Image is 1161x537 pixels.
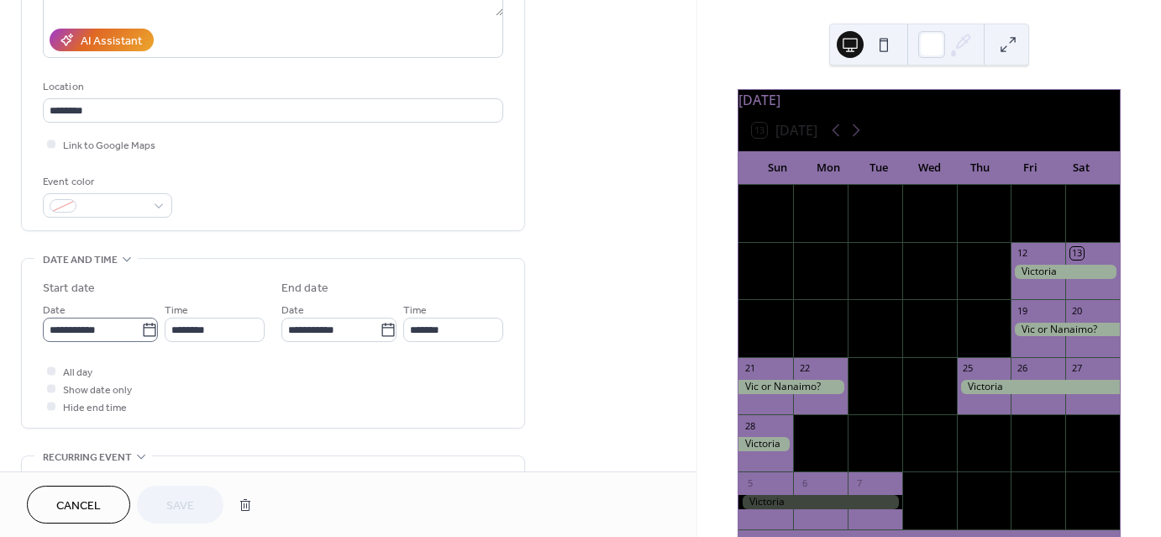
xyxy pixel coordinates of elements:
div: 10 [1016,476,1028,489]
div: 31 [743,190,756,203]
div: 6 [798,476,811,489]
div: Sat [1056,151,1106,185]
div: Vic or Nanaimo? [738,380,848,394]
div: 20 [1070,304,1083,317]
div: Victoria [738,437,793,451]
div: 28 [743,419,756,432]
div: 3 [1016,419,1028,432]
div: 8 [907,476,920,489]
div: 4 [1070,419,1083,432]
div: 10 [907,247,920,260]
div: Victoria [738,495,901,509]
div: 29 [798,419,811,432]
div: Sun [752,151,802,185]
div: Fri [1005,151,1055,185]
div: 30 [853,419,865,432]
div: 9 [962,476,975,489]
div: [DATE] [738,90,1120,110]
div: 25 [962,362,975,375]
div: 4 [962,190,975,203]
button: Cancel [27,486,130,524]
div: 5 [1016,190,1028,203]
div: 2 [853,190,865,203]
div: 12 [1016,247,1028,260]
div: Victoria [957,380,1120,394]
div: Location [43,78,500,96]
div: 16 [853,304,865,317]
div: 2 [962,419,975,432]
div: Vic or Nanaimo? [1011,323,1120,337]
span: Time [165,302,188,319]
button: AI Assistant [50,29,154,51]
div: 26 [1016,362,1028,375]
span: Date and time [43,251,118,269]
div: End date [281,280,328,297]
div: 9 [853,247,865,260]
span: Hide end time [63,399,127,417]
div: 17 [907,304,920,317]
div: Mon [802,151,853,185]
div: 1 [798,190,811,203]
div: 6 [1070,190,1083,203]
span: All day [63,364,92,382]
div: 7 [853,476,865,489]
div: Thu [954,151,1005,185]
div: 22 [798,362,811,375]
div: 3 [907,190,920,203]
div: 8 [798,247,811,260]
span: Link to Google Maps [63,137,155,155]
div: 11 [962,247,975,260]
div: Wed [904,151,954,185]
div: 24 [907,362,920,375]
span: Show date only [63,382,132,399]
div: 11 [1070,476,1083,489]
div: 14 [743,304,756,317]
div: Start date [43,280,95,297]
div: 18 [962,304,975,317]
div: 27 [1070,362,1083,375]
span: Recurring event [43,449,132,466]
div: 15 [798,304,811,317]
div: 5 [743,476,756,489]
span: Date [281,302,304,319]
div: 23 [853,362,865,375]
span: Cancel [56,498,101,515]
div: 7 [743,247,756,260]
span: Time [403,302,427,319]
div: 19 [1016,304,1028,317]
div: AI Assistant [81,33,142,50]
div: Event color [43,173,169,191]
div: 21 [743,362,756,375]
div: 13 [1070,247,1083,260]
div: Tue [854,151,904,185]
span: Date [43,302,66,319]
div: 1 [907,419,920,432]
div: Victoria [1011,265,1120,279]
